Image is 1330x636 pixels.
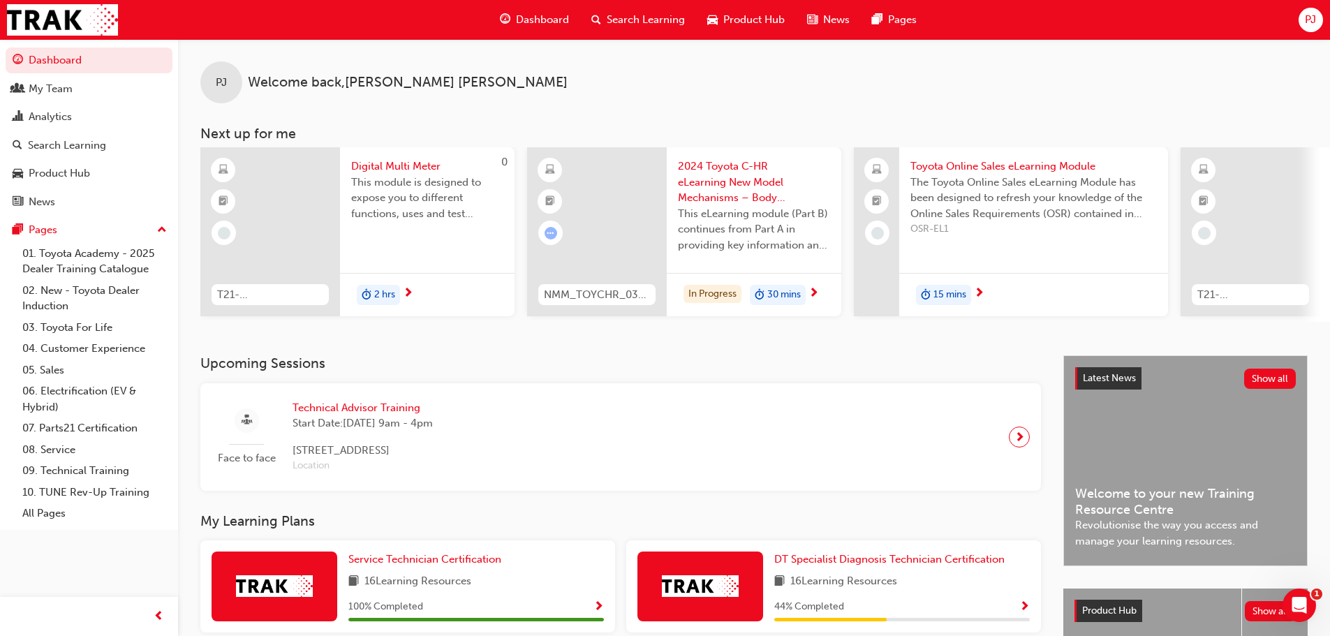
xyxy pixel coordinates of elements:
[17,482,172,503] a: 10. TUNE Rev-Up Training
[216,75,227,91] span: PJ
[527,147,841,316] a: NMM_TOYCHR_032024_MODULE_42024 Toyota C-HR eLearning New Model Mechanisms – Body Electrical – Par...
[29,222,57,238] div: Pages
[1199,161,1209,179] span: learningResourceType_ELEARNING-icon
[796,6,861,34] a: news-iconNews
[293,458,433,474] span: Location
[212,394,1030,480] a: Face to faceTechnical Advisor TrainingStart Date:[DATE] 9am - 4pm[STREET_ADDRESS]Location
[1245,601,1297,621] button: Show all
[774,599,844,615] span: 44 % Completed
[6,45,172,217] button: DashboardMy TeamAnalyticsSearch LearningProduct HubNews
[13,224,23,237] span: pages-icon
[157,221,167,239] span: up-icon
[6,133,172,158] a: Search Learning
[17,503,172,524] a: All Pages
[6,76,172,102] a: My Team
[200,513,1041,529] h3: My Learning Plans
[6,104,172,130] a: Analytics
[178,126,1330,142] h3: Next up for me
[219,161,228,179] span: learningResourceType_ELEARNING-icon
[242,412,252,429] span: sessionType_FACE_TO_FACE-icon
[545,227,557,239] span: learningRecordVerb_ATTEMPT-icon
[293,443,433,459] span: [STREET_ADDRESS]
[1063,355,1308,566] a: Latest NewsShow allWelcome to your new Training Resource CentreRevolutionise the way you access a...
[29,81,73,97] div: My Team
[933,287,966,303] span: 15 mins
[545,161,555,179] span: learningResourceType_ELEARNING-icon
[910,158,1157,175] span: Toyota Online Sales eLearning Module
[219,193,228,211] span: booktick-icon
[17,280,172,317] a: 02. New - Toyota Dealer Induction
[29,194,55,210] div: News
[1019,598,1030,616] button: Show Progress
[1074,600,1296,622] a: Product HubShow all
[591,11,601,29] span: search-icon
[723,12,785,28] span: Product Hub
[593,598,604,616] button: Show Progress
[154,608,164,626] span: prev-icon
[7,4,118,36] img: Trak
[13,54,23,67] span: guage-icon
[218,227,230,239] span: learningRecordVerb_NONE-icon
[872,161,882,179] span: laptop-icon
[678,158,830,206] span: 2024 Toyota C-HR eLearning New Model Mechanisms – Body Electrical – Part B (Module 4)
[1019,601,1030,614] span: Show Progress
[790,573,897,591] span: 16 Learning Resources
[545,193,555,211] span: booktick-icon
[707,11,718,29] span: car-icon
[807,11,818,29] span: news-icon
[293,400,433,416] span: Technical Advisor Training
[501,156,508,168] span: 0
[403,288,413,300] span: next-icon
[351,158,503,175] span: Digital Multi Meter
[544,287,650,303] span: NMM_TOYCHR_032024_MODULE_4
[861,6,928,34] a: pages-iconPages
[662,575,739,597] img: Trak
[17,460,172,482] a: 09. Technical Training
[293,415,433,431] span: Start Date: [DATE] 9am - 4pm
[348,599,423,615] span: 100 % Completed
[678,206,830,253] span: This eLearning module (Part B) continues from Part A in providing key information and specificati...
[6,47,172,73] a: Dashboard
[348,552,507,568] a: Service Technician Certification
[13,111,23,124] span: chart-icon
[910,221,1157,237] span: OSR-EL1
[1244,369,1296,389] button: Show all
[17,338,172,360] a: 04. Customer Experience
[374,287,395,303] span: 2 hrs
[871,227,884,239] span: learningRecordVerb_NONE-icon
[6,189,172,215] a: News
[13,83,23,96] span: people-icon
[17,417,172,439] a: 07. Parts21 Certification
[1283,589,1316,622] iframe: Intercom live chat
[774,553,1005,565] span: DT Specialist Diagnosis Technician Certification
[974,288,984,300] span: next-icon
[684,285,741,304] div: In Progress
[910,175,1157,222] span: The Toyota Online Sales eLearning Module has been designed to refresh your knowledge of the Onlin...
[1198,227,1211,239] span: learningRecordVerb_NONE-icon
[248,75,568,91] span: Welcome back , [PERSON_NAME] [PERSON_NAME]
[696,6,796,34] a: car-iconProduct Hub
[823,12,850,28] span: News
[362,286,371,304] span: duration-icon
[348,553,501,565] span: Service Technician Certification
[1075,367,1296,390] a: Latest NewsShow all
[854,147,1168,316] a: Toyota Online Sales eLearning ModuleThe Toyota Online Sales eLearning Module has been designed to...
[29,165,90,182] div: Product Hub
[212,450,281,466] span: Face to face
[6,217,172,243] button: Pages
[808,288,819,300] span: next-icon
[13,196,23,209] span: news-icon
[348,573,359,591] span: book-icon
[1299,8,1323,32] button: PJ
[516,12,569,28] span: Dashboard
[17,439,172,461] a: 08. Service
[1014,427,1025,447] span: next-icon
[1082,605,1137,616] span: Product Hub
[200,147,515,316] a: 0T21-FOD_DMM_PREREQDigital Multi MeterThis module is designed to expose you to different function...
[1075,517,1296,549] span: Revolutionise the way you access and manage your learning resources.
[6,161,172,186] a: Product Hub
[17,243,172,280] a: 01. Toyota Academy - 2025 Dealer Training Catalogue
[1199,193,1209,211] span: booktick-icon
